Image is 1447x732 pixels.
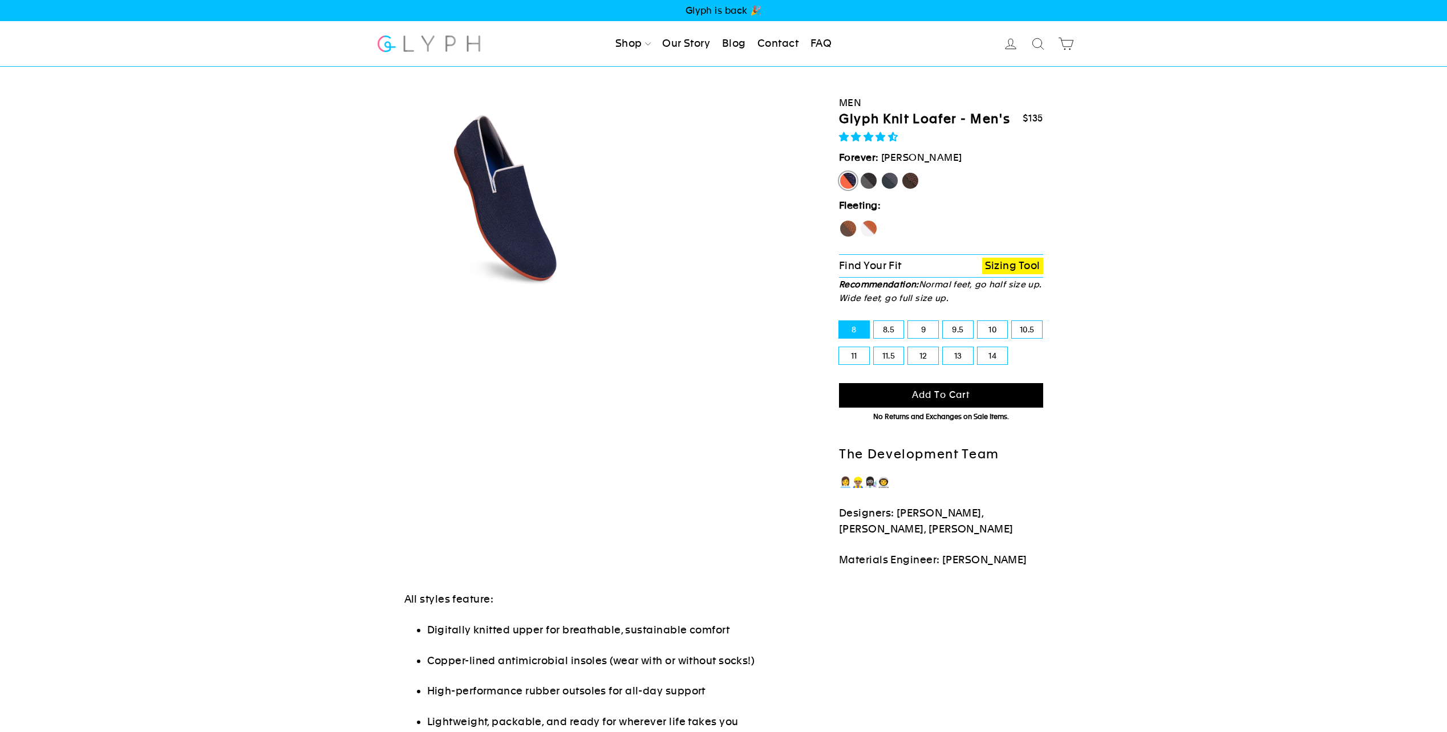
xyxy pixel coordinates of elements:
[1023,113,1043,124] span: $135
[404,593,494,605] span: All styles feature:
[839,259,902,271] span: Find Your Fit
[427,654,755,666] span: Copper-lined antimicrobial insoles (wear with or without socks!)
[874,347,904,364] label: 11.5
[839,95,1043,111] div: Men
[901,172,919,190] label: Mustang
[839,505,1043,538] p: Designers: [PERSON_NAME], [PERSON_NAME], [PERSON_NAME]
[839,446,1043,463] h2: The Development Team
[943,347,973,364] label: 13
[982,258,1043,274] a: Sizing Tool
[908,347,938,364] label: 12
[427,624,730,636] span: Digitally knitted upper for breathable, sustainable comfort
[839,474,1043,491] p: 👩‍💼👷🏽‍♂️👩🏿‍🔬👨‍🚀
[611,31,836,56] ul: Primary
[860,219,878,238] label: Fox
[376,29,483,59] img: Glyph
[839,279,919,289] strong: Recommendation:
[978,347,1008,364] label: 14
[839,200,881,211] strong: Fleeting:
[839,321,869,338] label: 8
[839,552,1043,568] p: Materials Engineer: [PERSON_NAME]
[718,31,751,56] a: Blog
[839,219,857,238] label: Hawk
[839,131,901,143] span: 4.73 stars
[839,152,879,163] strong: Forever:
[427,715,739,727] span: Lightweight, packable, and ready for wherever life takes you
[908,321,938,338] label: 9
[874,321,904,338] label: 8.5
[410,100,604,295] img: Angle_6_0_3x_b7f751b4-e3dc-4a3c-b0c7-0aca56be0efa_800x.jpg
[978,321,1008,338] label: 10
[611,31,655,56] a: Shop
[839,347,869,364] label: 11
[860,172,878,190] label: Panther
[912,389,970,400] span: Add to cart
[881,172,899,190] label: Rhino
[839,111,1010,128] h1: Glyph Knit Loafer - Men's
[943,321,973,338] label: 9.5
[658,31,715,56] a: Our Story
[881,152,962,163] span: [PERSON_NAME]
[427,685,706,697] span: High-performance rubber outsoles for all-day support
[839,172,857,190] label: [PERSON_NAME]
[806,31,836,56] a: FAQ
[1012,321,1042,338] label: 10.5
[753,31,803,56] a: Contact
[839,278,1043,305] p: Normal feet, go half size up. Wide feet, go full size up.
[839,383,1043,408] button: Add to cart
[873,413,1009,421] span: No Returns and Exchanges on Sale Items.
